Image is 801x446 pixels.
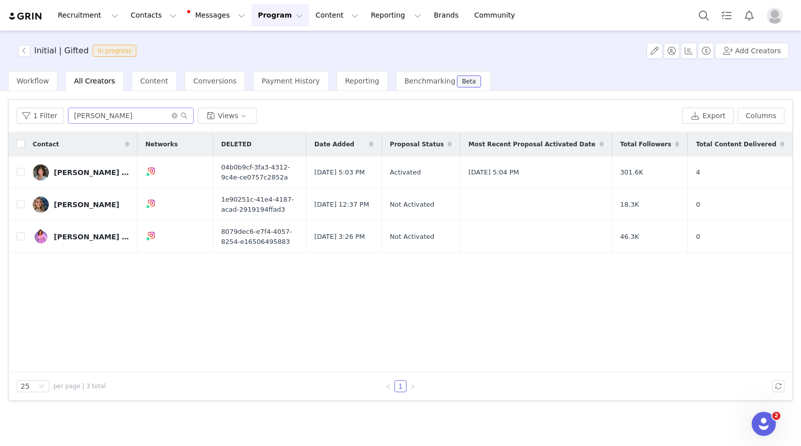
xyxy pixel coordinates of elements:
[34,45,89,57] h3: Initial | Gifted
[314,167,365,177] span: [DATE] 5:03 PM
[390,140,444,149] span: Proposal Status
[52,4,124,27] button: Recruitment
[147,167,155,175] img: instagram.svg
[193,77,236,85] span: Conversions
[147,199,155,207] img: instagram.svg
[33,229,49,245] img: 63d1aae9-8890-4828-ba58-402bcc1e0b89.jpg
[407,380,419,392] li: Next Page
[54,168,129,176] div: [PERSON_NAME] [PERSON_NAME]
[394,380,407,392] li: 1
[54,201,119,209] div: [PERSON_NAME]
[620,167,644,177] span: 301.6K
[468,4,526,27] a: Community
[17,77,49,85] span: Workflow
[145,140,178,149] span: Networks
[345,77,379,85] span: Reporting
[693,4,715,27] button: Search
[54,233,129,241] div: [PERSON_NAME] [PERSON_NAME]
[140,77,169,85] span: Content
[390,200,434,210] span: Not Activated
[221,140,252,149] span: DELETED
[738,4,760,27] button: Notifications
[410,384,416,390] i: icon: right
[21,381,30,392] div: 25
[767,8,783,24] img: placeholder-profile.jpg
[172,113,178,119] i: icon: close-circle
[221,227,298,246] span: 8079dec6-e7f4-4057-8254-e16506495883
[385,384,391,390] i: icon: left
[198,108,257,124] button: Views
[382,380,394,392] li: Previous Page
[74,77,115,85] span: All Creators
[390,232,434,242] span: Not Activated
[696,140,776,149] span: Total Content Delivered
[462,78,476,84] div: Beta
[18,45,140,57] span: [object Object]
[620,140,672,149] span: Total Followers
[33,197,129,213] a: [PERSON_NAME]
[183,4,251,27] button: Messages
[752,412,776,436] iframe: Intercom live chat
[738,108,784,124] button: Columns
[314,140,354,149] span: Date Added
[181,112,188,119] i: icon: search
[365,4,427,27] button: Reporting
[620,200,639,210] span: 18.3K
[468,140,595,149] span: Most Recent Proposal Activated Date
[405,77,455,85] span: Benchmarking
[33,164,49,181] img: 6e8f5a8f-a41d-4f64-b4a6-dd372bc32595.jpg
[221,195,298,214] span: 1e90251c-41e4-4187-acad-2919194ffad3
[314,200,369,210] span: [DATE] 12:37 PM
[715,43,789,59] button: Add Creators
[715,4,738,27] a: Tasks
[39,383,45,390] i: icon: down
[53,382,106,391] span: per page | 3 total
[8,12,43,21] img: grin logo
[33,140,59,149] span: Contact
[395,381,406,392] a: 1
[309,4,364,27] button: Content
[125,4,183,27] button: Contacts
[314,232,365,242] span: [DATE] 3:26 PM
[33,197,49,213] img: 81259332-912d-4076-8c95-7c227168b1e8--s.jpg
[761,8,793,24] button: Profile
[33,229,129,245] a: [PERSON_NAME] [PERSON_NAME]
[468,167,519,177] span: [DATE] 5:04 PM
[93,45,136,57] span: In progress
[252,4,309,27] button: Program
[221,162,298,182] span: 04b0b9cf-3fa3-4312-9c4e-ce0757c2852a
[390,167,421,177] span: Activated
[772,412,780,420] span: 2
[262,77,320,85] span: Payment History
[682,108,734,124] button: Export
[620,232,639,242] span: 46.3K
[68,108,194,124] input: Search...
[17,108,64,124] button: 1 Filter
[33,164,129,181] a: [PERSON_NAME] [PERSON_NAME]
[428,4,467,27] a: Brands
[147,231,155,239] img: instagram.svg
